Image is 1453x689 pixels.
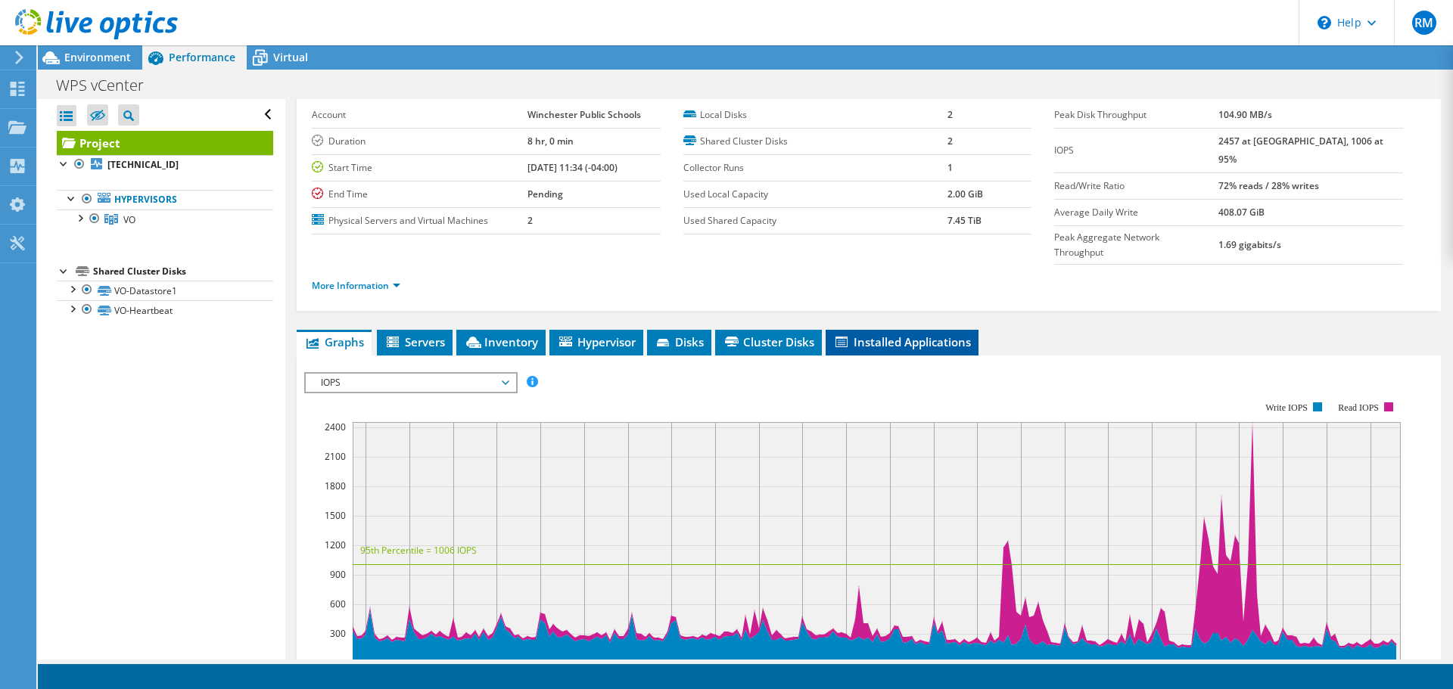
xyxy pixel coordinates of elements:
[1054,107,1218,123] label: Peak Disk Throughput
[313,374,508,392] span: IOPS
[1218,179,1319,192] b: 72% reads / 28% writes
[527,108,641,121] b: Winchester Public Schools
[312,134,527,149] label: Duration
[1318,16,1331,29] svg: \n
[464,334,538,349] span: Inventory
[947,135,953,147] b: 2
[64,50,131,64] span: Environment
[1339,402,1380,413] text: Read IOPS
[312,107,527,123] label: Account
[312,160,527,175] label: Start Time
[1218,108,1272,121] b: 104.90 MB/s
[360,544,477,557] text: 95th Percentile = 1006 IOPS
[57,131,273,155] a: Project
[1218,135,1383,166] b: 2457 at [GEOGRAPHIC_DATA], 1006 at 95%
[341,656,346,669] text: 0
[683,107,948,123] label: Local Disks
[384,334,445,349] span: Servers
[527,214,533,227] b: 2
[655,334,704,349] span: Disks
[325,480,346,492] text: 1800
[683,213,948,228] label: Used Shared Capacity
[325,421,346,433] text: 2400
[169,50,235,64] span: Performance
[325,509,346,522] text: 1500
[1218,238,1281,251] b: 1.69 gigabits/s
[330,568,346,581] text: 900
[57,190,273,209] a: Hypervisors
[330,627,346,640] text: 300
[683,187,948,202] label: Used Local Capacity
[527,135,574,147] b: 8 hr, 0 min
[527,188,563,200] b: Pending
[947,214,982,227] b: 7.45 TiB
[312,213,527,228] label: Physical Servers and Virtual Machines
[123,213,135,226] span: VO
[330,597,346,610] text: 600
[325,450,346,463] text: 2100
[1054,230,1218,260] label: Peak Aggregate Network Throughput
[93,262,273,281] div: Shared Cluster Disks
[57,281,273,300] a: VO-Datastore1
[325,538,346,551] text: 1200
[557,334,636,349] span: Hypervisor
[273,50,308,64] span: Virtual
[947,108,953,121] b: 2
[107,158,179,171] b: [TECHNICAL_ID]
[683,160,948,175] label: Collector Runs
[57,209,273,229] a: VO
[57,155,273,175] a: [TECHNICAL_ID]
[833,334,971,349] span: Installed Applications
[304,334,364,349] span: Graphs
[57,300,273,320] a: VO-Heartbeat
[1054,143,1218,158] label: IOPS
[1412,11,1436,35] span: RM
[723,334,814,349] span: Cluster Disks
[312,187,527,202] label: End Time
[947,161,953,174] b: 1
[527,161,618,174] b: [DATE] 11:34 (-04:00)
[947,188,983,200] b: 2.00 GiB
[1054,205,1218,220] label: Average Daily Write
[49,77,167,94] h1: WPS vCenter
[1218,206,1265,219] b: 408.07 GiB
[312,279,400,292] a: More Information
[1265,402,1308,413] text: Write IOPS
[683,134,948,149] label: Shared Cluster Disks
[1054,178,1218,194] label: Read/Write Ratio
